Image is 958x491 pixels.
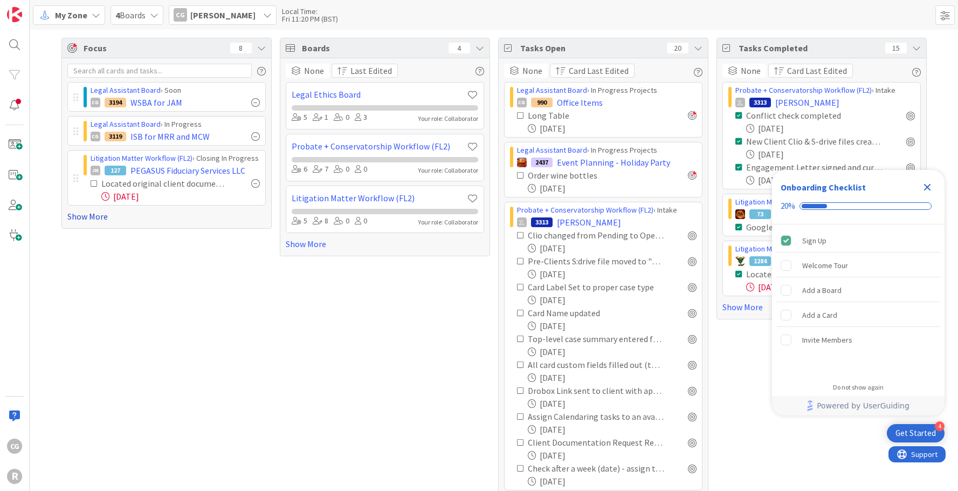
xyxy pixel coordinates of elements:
div: [DATE] [528,423,697,436]
span: [PERSON_NAME] [775,96,839,109]
div: Checklist progress: 20% [781,201,936,211]
span: Focus [84,42,222,54]
div: 127 [105,166,126,175]
div: Add a Card [802,309,837,322]
div: 1 [313,112,328,124]
a: Legal Ethics Board [292,88,467,101]
div: Clio changed from Pending to Open client matter [528,229,664,242]
a: Show More [722,301,921,313]
div: Footer [772,396,945,415]
a: Litigation Matter Workflow (FL2) [735,244,837,254]
span: Card Last Edited [569,64,629,77]
a: Show More [67,210,266,223]
div: Pre-Clients S:drive file moved to "Clients" [528,255,664,268]
div: Drobox Link sent to client with appropriate intake questionnaire [if not already sent] [528,384,664,397]
div: › Closing In Progress [735,243,915,255]
div: 4 [449,43,470,53]
div: 0 [355,215,367,227]
div: Checklist Container [772,170,945,415]
div: [DATE] [101,190,260,203]
div: 3313 [531,217,553,227]
div: Card Label Set to proper case type [528,281,664,294]
div: 3 [355,112,367,124]
div: [DATE] [528,242,697,255]
a: Litigation Matter Workflow (FL2) [91,153,192,163]
div: [DATE] [528,294,697,306]
div: Invite Members is incomplete. [776,328,940,352]
div: 2437 [531,158,553,167]
span: [PERSON_NAME] [190,9,256,22]
div: Invite Members [802,333,852,346]
span: PEGASUS Fiduciary Services LLC [130,164,245,177]
div: R [7,469,22,484]
div: Welcome Tour is incomplete. [776,254,940,277]
div: Get Started [895,428,936,439]
span: Card Last Edited [787,64,847,77]
span: None [304,64,324,77]
img: NC [735,256,745,266]
div: › Intake [517,204,697,216]
div: › In Progress Projects [517,85,697,96]
div: Add a Card is incomplete. [776,303,940,327]
div: 5 [292,215,307,227]
div: CG [7,439,22,454]
span: Event Planning - Holiday Party [557,156,670,169]
div: 990 [531,98,553,107]
div: CG [91,98,100,107]
div: 20 [667,43,688,53]
div: Your role: Collaborator [418,166,478,175]
a: Litigation Matter Workflow (FL2) [735,197,837,207]
div: Local Time: [282,8,338,15]
div: [DATE] [746,281,915,294]
img: KA [517,158,527,167]
div: Card Name updated [528,306,639,319]
a: Legal Assistant Board [517,85,587,95]
span: [PERSON_NAME] [557,216,621,229]
div: Sign Up is complete. [776,229,940,253]
div: 3313 [749,98,771,107]
div: Conflict check completed [746,109,869,122]
div: [DATE] [528,371,697,384]
a: Probate + Conservatorship Workflow (FL2) [517,205,653,215]
div: › Closing In Progress [91,153,260,164]
div: Check after a week (date) - assign tasks if signed ➡️ If not, send non-engagement follow-up email [528,462,664,475]
div: [DATE] [528,122,697,135]
div: Fri 11:20 PM (BST) [282,15,338,23]
div: Client Documentation Request Returned by Client + curated to Original Client Docs folder ➡️ infor... [528,436,664,449]
span: Last Edited [350,64,392,77]
div: 3194 [105,98,126,107]
div: › Soon [91,85,260,96]
div: 8 [313,215,328,227]
div: All card custom fields filled out (to the greatest extent possible) [528,358,664,371]
a: Powered by UserGuiding [777,396,939,415]
div: Engagement Letter signed and curated [746,161,883,174]
div: JM [91,166,100,175]
div: [DATE] [528,397,697,410]
div: CG [91,132,100,141]
div: Top-level case summary entered from attorney notes [528,332,664,345]
div: › Intake [735,85,915,96]
div: Sign Up [802,234,826,247]
a: Legal Assistant Board [517,145,587,155]
span: Boards [302,42,443,54]
div: Do not show again [833,383,884,392]
span: Boards [115,9,146,22]
div: Onboarding Checklist [781,181,866,194]
div: 0 [334,112,349,124]
div: 8 [230,43,252,53]
div: 5 [292,112,307,124]
div: Close Checklist [919,179,936,196]
span: WSBA for JAM [130,96,182,109]
div: Long Table [528,109,624,122]
div: Checklist items [772,224,945,376]
div: 20% [781,201,795,211]
div: Located original client documents if necessary & coordinated delivery with client [746,268,883,281]
div: [DATE] [528,319,697,332]
div: › Discovery In Progress [735,196,915,208]
div: CG [174,8,187,22]
div: › In Progress [91,119,260,130]
div: 4 [935,421,945,431]
span: ISB for MRR and MCW [130,130,210,143]
span: Support [23,2,49,15]
img: TR [735,209,745,219]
